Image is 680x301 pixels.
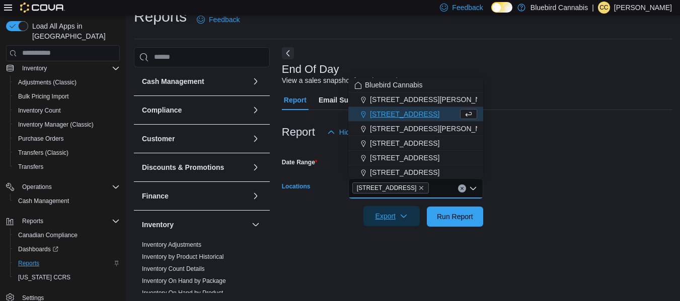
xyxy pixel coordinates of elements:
button: Transfers [10,160,124,174]
span: Inventory [18,62,120,74]
h3: Inventory [142,220,174,230]
button: Cash Management [142,76,248,86]
h3: End Of Day [282,63,339,75]
a: Reports [14,257,43,269]
span: Operations [18,181,120,193]
span: Reports [14,257,120,269]
a: Inventory Count [14,105,65,117]
div: carter campbell [598,2,610,14]
button: Inventory [18,62,51,74]
span: [STREET_ADDRESS][PERSON_NAME] [370,94,498,105]
a: Dashboards [14,243,62,255]
span: Export [369,206,414,226]
p: | [592,2,594,14]
button: Run Report [427,207,483,227]
button: Next [282,47,294,59]
button: Compliance [142,105,248,115]
span: Bulk Pricing Import [14,90,120,103]
button: [STREET_ADDRESS][PERSON_NAME] [348,122,483,136]
label: Locations [282,182,311,190]
p: Bluebird Cannabis [531,2,588,14]
a: Canadian Compliance [14,229,82,241]
span: Cash Management [18,197,69,205]
button: [STREET_ADDRESS] [348,151,483,165]
button: Canadian Compliance [10,228,124,242]
span: [STREET_ADDRESS][PERSON_NAME] [370,124,498,134]
button: Clear input [458,184,466,192]
button: Customer [142,134,248,144]
span: Cash Management [14,195,120,207]
p: [PERSON_NAME] [614,2,672,14]
button: Cash Management [10,194,124,208]
h3: Cash Management [142,76,204,86]
a: Inventory On Hand by Package [142,277,226,284]
input: Dark Mode [491,2,512,13]
a: Purchase Orders [14,133,68,145]
button: Adjustments (Classic) [10,75,124,89]
button: Export [363,206,420,226]
button: Cash Management [250,75,262,87]
h3: Discounts & Promotions [142,162,224,172]
span: Canadian Compliance [18,231,78,239]
a: Inventory by Product Historical [142,253,224,260]
button: [STREET_ADDRESS] [348,136,483,151]
button: Remove 203 1/2 Queen Street from selection in this group [418,185,424,191]
button: [STREET_ADDRESS] [348,165,483,180]
a: Transfers (Classic) [14,147,72,159]
button: Hide Parameters [323,122,396,142]
a: Inventory Adjustments [142,241,201,248]
button: Close list of options [469,184,477,192]
button: Bulk Pricing Import [10,89,124,104]
span: cc [599,2,608,14]
div: View a sales snapshot for a date or date range. [282,75,429,86]
span: Reports [22,217,43,225]
span: [STREET_ADDRESS] [370,167,439,177]
a: Transfers [14,161,47,173]
span: Dashboards [14,243,120,255]
span: [US_STATE] CCRS [18,273,70,281]
button: Compliance [250,104,262,116]
a: Inventory Count Details [142,265,205,272]
span: 203 1/2 Queen Street [352,182,429,193]
div: Choose from the following options [348,78,483,253]
span: Hide Parameters [339,127,392,137]
span: Reports [18,259,39,267]
button: Inventory Manager (Classic) [10,118,124,132]
span: Adjustments (Classic) [14,76,120,88]
span: Canadian Compliance [14,229,120,241]
button: Inventory [250,219,262,231]
button: [STREET_ADDRESS][PERSON_NAME] [348,92,483,107]
a: Bulk Pricing Import [14,90,73,103]
button: [US_STATE] CCRS [10,270,124,284]
button: Inventory [142,220,248,230]
span: Inventory by Product Historical [142,253,224,261]
button: Operations [18,181,56,193]
span: Bluebird Cannabis [365,80,422,90]
span: Transfers (Classic) [14,147,120,159]
button: Bluebird Cannabis [348,78,483,92]
span: Purchase Orders [18,135,64,143]
span: Feedback [209,15,240,25]
button: Transfers (Classic) [10,146,124,160]
span: Transfers [18,163,43,171]
span: Transfers [14,161,120,173]
span: Dashboards [18,245,58,253]
span: Inventory Manager (Classic) [14,119,120,131]
button: Reports [10,256,124,270]
button: Discounts & Promotions [142,162,248,172]
span: Inventory [22,64,47,72]
a: Adjustments (Classic) [14,76,81,88]
button: Inventory Count [10,104,124,118]
h1: Reports [134,7,187,27]
span: [STREET_ADDRESS] [370,138,439,148]
span: Feedback [452,3,483,13]
a: Inventory On Hand by Product [142,289,223,296]
a: Cash Management [14,195,73,207]
span: Inventory Count Details [142,265,205,273]
span: Email Subscription [319,90,383,110]
h3: Report [282,126,315,138]
label: Date Range [282,158,318,166]
button: Finance [142,191,248,201]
